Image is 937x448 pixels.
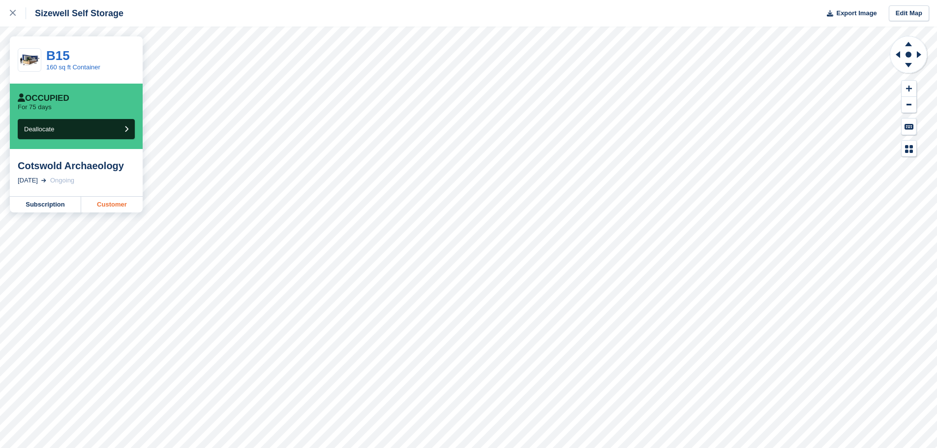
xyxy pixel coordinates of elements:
[50,176,74,185] div: Ongoing
[18,160,135,172] div: Cotswold Archaeology
[10,197,81,212] a: Subscription
[24,125,54,133] span: Deallocate
[46,63,100,71] a: 160 sq ft Container
[18,119,135,139] button: Deallocate
[41,179,46,182] img: arrow-right-light-icn-cde0832a797a2874e46488d9cf13f60e5c3a73dbe684e267c42b8395dfbc2abf.svg
[821,5,877,22] button: Export Image
[836,8,877,18] span: Export Image
[26,7,123,19] div: Sizewell Self Storage
[902,81,916,97] button: Zoom In
[18,176,38,185] div: [DATE]
[889,5,929,22] a: Edit Map
[902,119,916,135] button: Keyboard Shortcuts
[902,97,916,113] button: Zoom Out
[18,52,41,69] img: 20-ft-container.jpg
[46,48,70,63] a: B15
[81,197,143,212] a: Customer
[18,93,69,103] div: Occupied
[902,141,916,157] button: Map Legend
[18,103,52,111] p: For 75 days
